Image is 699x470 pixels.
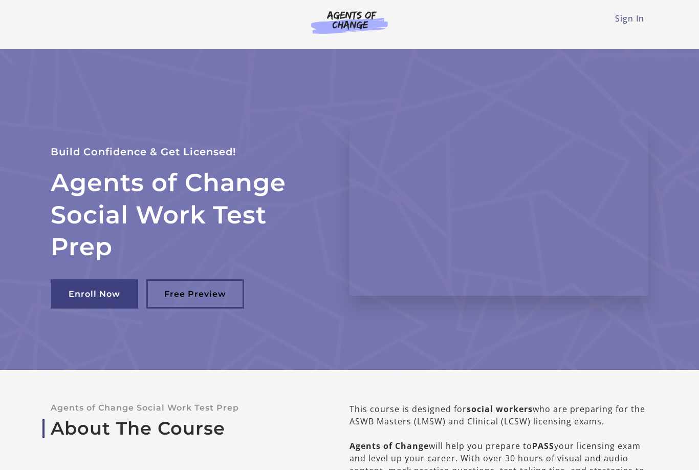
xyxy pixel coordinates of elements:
img: Agents of Change Logo [300,10,399,34]
a: Sign In [615,13,644,24]
h2: Agents of Change Social Work Test Prep [51,167,325,262]
p: Build Confidence & Get Licensed! [51,144,325,160]
b: Agents of Change [349,440,429,452]
b: PASS [532,440,554,452]
b: social workers [467,403,533,415]
a: Free Preview [146,279,244,309]
a: About The Course [51,418,317,439]
a: Enroll Now [51,279,138,309]
p: Agents of Change Social Work Test Prep [51,403,317,413]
